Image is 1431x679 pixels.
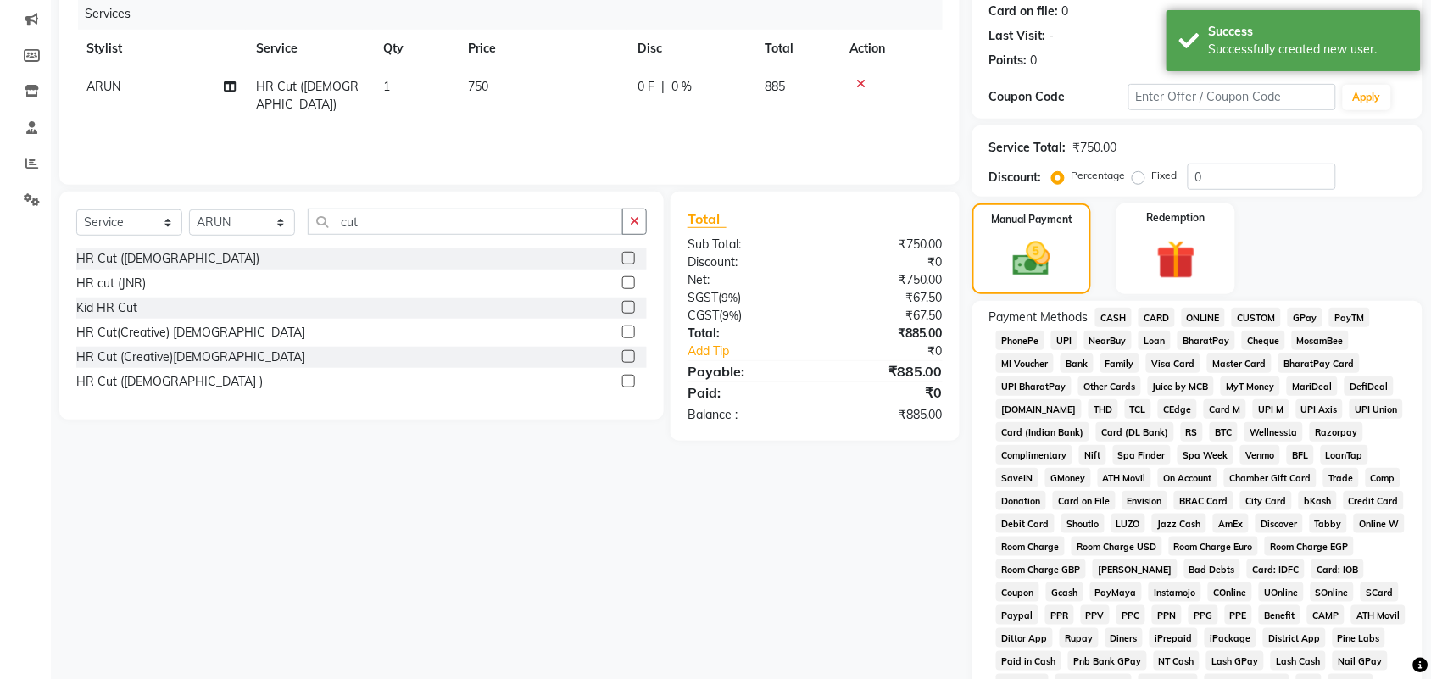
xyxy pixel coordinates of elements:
div: ₹750.00 [1073,139,1117,157]
span: BharatPay [1178,331,1235,350]
div: Last Visit: [989,27,1046,45]
span: HR Cut ([DEMOGRAPHIC_DATA]) [256,79,359,112]
div: HR Cut ([DEMOGRAPHIC_DATA] ) [76,373,263,391]
span: Room Charge EGP [1265,537,1354,556]
span: 885 [765,79,785,94]
span: Debit Card [996,514,1055,533]
span: PayTM [1329,308,1370,327]
span: MosamBee [1292,331,1350,350]
div: HR Cut (Creative)[DEMOGRAPHIC_DATA] [76,348,305,366]
span: BharatPay Card [1278,353,1360,373]
div: 0 [1031,52,1038,70]
div: Balance : [675,406,816,424]
span: iPackage [1205,628,1256,648]
span: Shoutlo [1061,514,1105,533]
div: HR cut (JNR) [76,275,146,292]
span: MariDeal [1287,376,1338,396]
span: Jazz Cash [1152,514,1206,533]
span: Juice by MCB [1148,376,1215,396]
span: 0 % [671,78,692,96]
span: Bad Debts [1184,559,1241,579]
span: Dittor App [996,628,1053,648]
span: Tabby [1310,514,1348,533]
div: Payable: [675,361,816,381]
div: Net: [675,271,816,289]
span: Spa Finder [1113,445,1172,465]
div: Successfully created new user. [1209,41,1408,58]
div: ₹885.00 [815,325,955,342]
span: GPay [1288,308,1322,327]
label: Manual Payment [991,212,1072,227]
span: Visa Card [1146,353,1200,373]
th: Stylist [76,30,246,68]
label: Fixed [1152,168,1178,183]
span: Coupon [996,582,1039,602]
div: ( ) [675,307,816,325]
span: 9% [721,291,738,304]
span: RS [1181,422,1204,442]
span: SCard [1361,582,1399,602]
span: Total [688,210,727,228]
div: Paid: [675,382,816,403]
span: Payment Methods [989,309,1089,326]
span: LUZO [1111,514,1146,533]
span: Lash GPay [1206,651,1264,671]
label: Redemption [1147,210,1205,225]
input: Search or Scan [308,209,623,235]
th: Price [458,30,627,68]
span: Room Charge Euro [1169,537,1259,556]
div: ₹0 [815,253,955,271]
span: ARUN [86,79,120,94]
span: District App [1263,628,1326,648]
div: - [1050,27,1055,45]
span: Chamber Gift Card [1224,468,1317,487]
span: ONLINE [1182,308,1226,327]
label: Percentage [1072,168,1126,183]
div: HR Cut(Creative) [DEMOGRAPHIC_DATA] [76,324,305,342]
span: Card on File [1053,491,1116,510]
span: Rupay [1060,628,1099,648]
span: Card (DL Bank) [1096,422,1174,442]
span: SaveIN [996,468,1038,487]
span: Nift [1079,445,1106,465]
span: UPI [1051,331,1077,350]
span: BRAC Card [1174,491,1233,510]
span: Benefit [1259,605,1300,625]
input: Enter Offer / Coupon Code [1128,84,1336,110]
span: Pnb Bank GPay [1068,651,1147,671]
img: _cash.svg [1001,237,1062,281]
span: Pine Labs [1333,628,1386,648]
span: Gcash [1046,582,1083,602]
span: Paid in Cash [996,651,1061,671]
span: SGST [688,290,718,305]
span: UOnline [1259,582,1304,602]
span: Bank [1061,353,1094,373]
span: ATH Movil [1351,605,1406,625]
th: Action [839,30,943,68]
span: PPV [1081,605,1111,625]
span: Paypal [996,605,1038,625]
span: NT Cash [1154,651,1200,671]
span: MyT Money [1221,376,1280,396]
span: Card (Indian Bank) [996,422,1089,442]
span: UPI M [1253,399,1289,419]
span: Spa Week [1178,445,1233,465]
div: ₹67.50 [815,289,955,307]
div: Points: [989,52,1027,70]
div: Discount: [989,169,1042,186]
a: Add Tip [675,342,838,360]
span: SOnline [1311,582,1355,602]
span: Trade [1323,468,1359,487]
div: Sub Total: [675,236,816,253]
div: ₹0 [838,342,955,360]
span: Lash Cash [1271,651,1326,671]
div: ₹0 [815,382,955,403]
span: MI Voucher [996,353,1054,373]
span: UPI Axis [1296,399,1344,419]
button: Apply [1343,85,1391,110]
span: CASH [1095,308,1132,327]
span: Donation [996,491,1046,510]
th: Disc [627,30,754,68]
span: Comp [1366,468,1401,487]
span: 9% [722,309,738,322]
